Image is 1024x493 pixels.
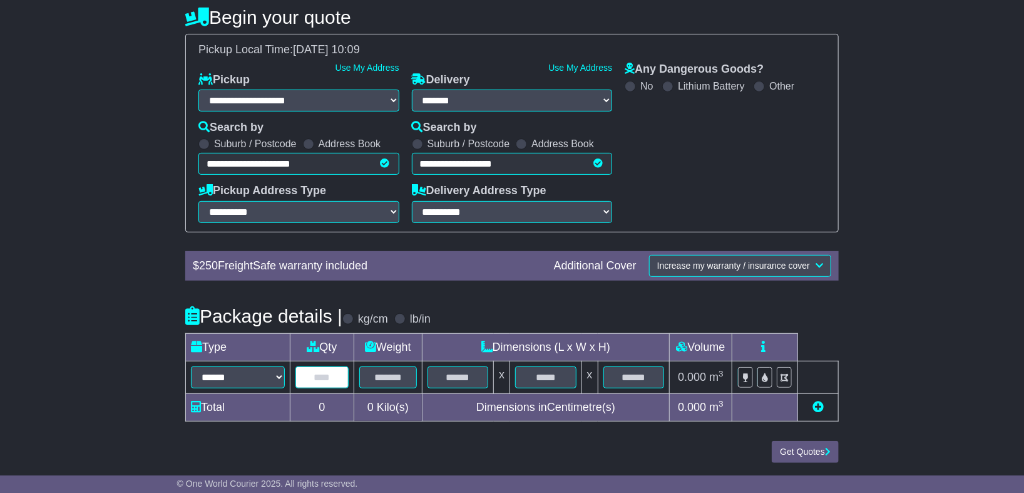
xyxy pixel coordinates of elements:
span: 0 [367,401,374,413]
label: Delivery [412,73,470,87]
td: Total [186,393,290,421]
td: Dimensions in Centimetre(s) [422,393,669,421]
td: Type [186,333,290,361]
span: Increase my warranty / insurance cover [657,261,810,271]
td: Volume [669,333,732,361]
a: Use My Address [335,63,399,73]
label: Pickup Address Type [198,184,326,198]
label: Lithium Battery [678,80,745,92]
label: Delivery Address Type [412,184,546,198]
span: 0.000 [678,401,706,413]
label: Search by [198,121,264,135]
span: [DATE] 10:09 [293,43,360,56]
label: lb/in [410,313,431,326]
span: m [709,371,724,383]
label: Address Book [319,138,381,150]
td: Qty [290,333,354,361]
label: No [640,80,653,92]
button: Get Quotes [772,441,839,463]
label: Pickup [198,73,250,87]
label: Address Book [531,138,594,150]
a: Use My Address [548,63,612,73]
label: Search by [412,121,477,135]
div: $ FreightSafe warranty included [187,259,548,273]
td: x [494,361,510,393]
h4: Begin your quote [185,7,839,28]
div: Pickup Local Time: [192,43,832,57]
td: Kilo(s) [354,393,422,421]
sup: 3 [719,369,724,378]
label: Suburb / Postcode [214,138,297,150]
td: Weight [354,333,422,361]
label: Other [769,80,794,92]
label: Suburb / Postcode [428,138,510,150]
a: Add new item [812,401,824,413]
span: 250 [199,259,218,272]
label: Any Dangerous Goods? [625,63,764,76]
label: kg/cm [358,313,388,326]
div: Additional Cover [548,259,643,273]
td: Dimensions (L x W x H) [422,333,669,361]
button: Increase my warranty / insurance cover [649,255,831,277]
span: m [709,401,724,413]
sup: 3 [719,399,724,408]
td: x [581,361,598,393]
span: 0.000 [678,371,706,383]
td: 0 [290,393,354,421]
span: © One World Courier 2025. All rights reserved. [177,479,358,489]
h4: Package details | [185,306,342,326]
